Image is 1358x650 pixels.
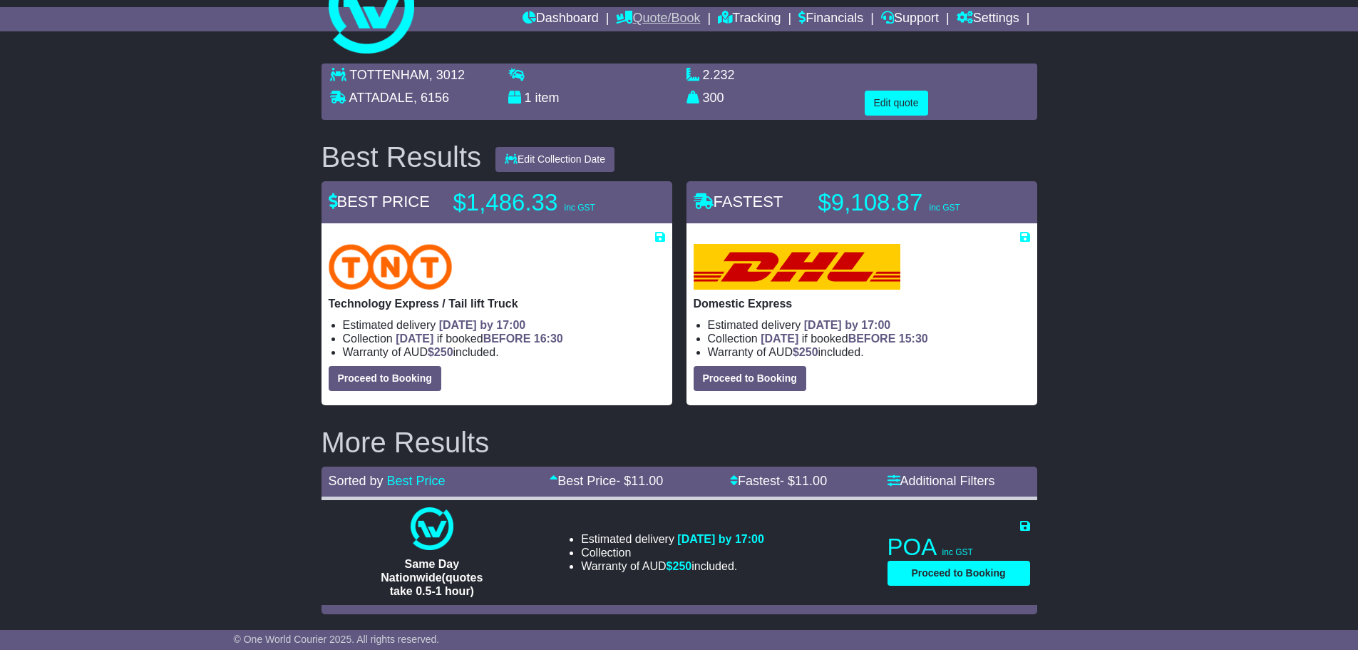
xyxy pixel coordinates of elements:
[730,474,827,488] a: Fastest- $11.00
[349,91,413,105] span: ATTADALE
[329,297,665,310] p: Technology Express / Tail lift Truck
[780,474,827,488] span: - $
[523,7,599,31] a: Dashboard
[942,547,973,557] span: inc GST
[343,345,665,359] li: Warranty of AUD included.
[329,366,441,391] button: Proceed to Booking
[534,332,563,345] span: 16:30
[761,332,798,345] span: [DATE]
[396,332,433,345] span: [DATE]
[564,203,595,213] span: inc GST
[413,91,449,105] span: , 6156
[799,346,818,358] span: 250
[899,332,928,345] span: 15:30
[329,193,430,210] span: BEST PRICE
[888,474,995,488] a: Additional Filters
[616,474,663,488] span: - $
[848,332,896,345] span: BEFORE
[957,7,1019,31] a: Settings
[439,319,526,331] span: [DATE] by 17:00
[881,7,939,31] a: Support
[314,141,489,173] div: Best Results
[708,332,1030,345] li: Collection
[483,332,531,345] span: BEFORE
[329,244,453,290] img: TNT Domestic: Technology Express / Tail lift Truck
[694,244,900,290] img: DHL: Domestic Express
[434,346,453,358] span: 250
[349,68,429,82] span: TOTTENHAM
[322,427,1037,458] h2: More Results
[708,345,1030,359] li: Warranty of AUD included.
[396,332,562,345] span: if booked
[888,533,1030,562] p: POA
[329,474,384,488] span: Sorted by
[616,7,700,31] a: Quote/Book
[865,91,928,116] button: Edit quote
[718,7,781,31] a: Tracking
[343,332,665,345] li: Collection
[234,634,440,645] span: © One World Courier 2025. All rights reserved.
[795,474,827,488] span: 11.00
[667,560,692,572] span: $
[694,366,806,391] button: Proceed to Booking
[761,332,927,345] span: if booked
[381,558,483,597] span: Same Day Nationwide(quotes take 0.5-1 hour)
[804,319,891,331] span: [DATE] by 17:00
[929,203,960,213] span: inc GST
[495,147,614,172] button: Edit Collection Date
[703,68,735,82] span: 2.232
[798,7,863,31] a: Financials
[428,346,453,358] span: $
[581,532,764,546] li: Estimated delivery
[694,297,1030,310] p: Domestic Express
[411,507,453,550] img: One World Courier: Same Day Nationwide(quotes take 0.5-1 hour)
[631,474,663,488] span: 11.00
[677,533,764,545] span: [DATE] by 17:00
[888,561,1030,586] button: Proceed to Booking
[818,188,997,217] p: $9,108.87
[703,91,724,105] span: 300
[525,91,532,105] span: 1
[429,68,465,82] span: , 3012
[581,546,764,559] li: Collection
[694,193,783,210] span: FASTEST
[387,474,446,488] a: Best Price
[793,346,818,358] span: $
[673,560,692,572] span: 250
[535,91,560,105] span: item
[453,188,632,217] p: $1,486.33
[343,318,665,332] li: Estimated delivery
[550,474,663,488] a: Best Price- $11.00
[708,318,1030,332] li: Estimated delivery
[581,559,764,573] li: Warranty of AUD included.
